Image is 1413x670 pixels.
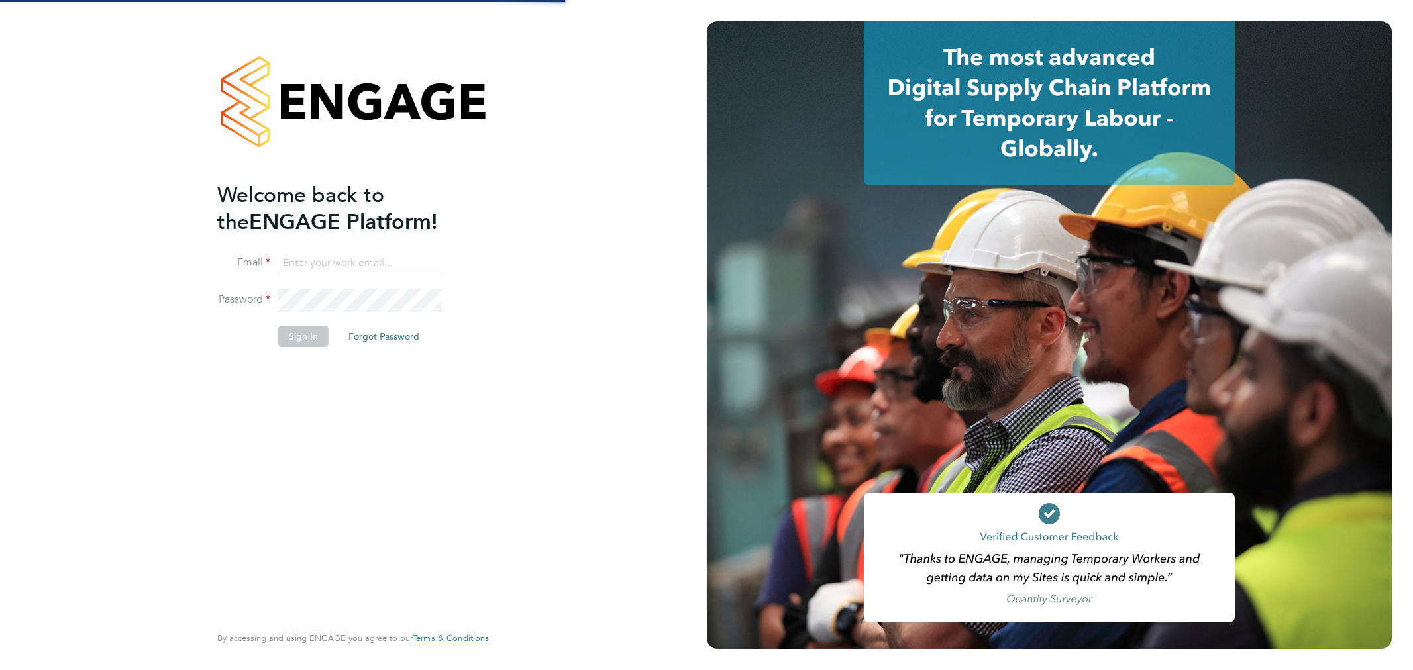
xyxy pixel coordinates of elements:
[338,326,430,347] button: Forgot Password
[217,256,270,269] label: Email
[217,181,476,236] h2: ENGAGE Platform!
[217,293,270,307] label: Password
[217,182,384,235] span: Welcome back to the
[278,326,329,347] button: Sign In
[413,633,489,644] a: Terms & Conditions
[278,252,442,275] input: Enter your work email...
[217,632,489,644] span: By accessing and using ENGAGE you agree to our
